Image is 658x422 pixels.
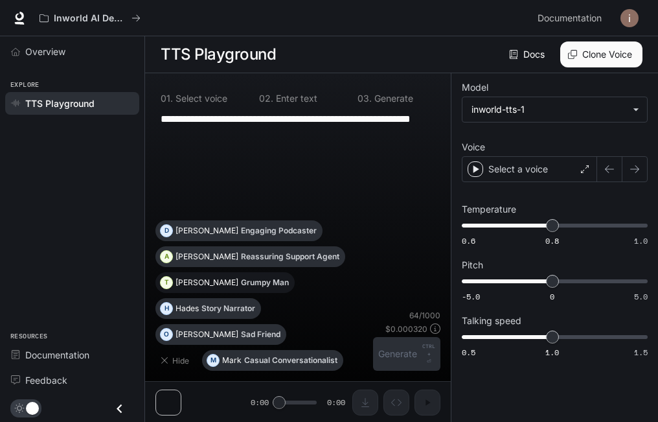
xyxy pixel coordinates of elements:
[241,331,280,338] p: Sad Friend
[155,246,345,267] button: A[PERSON_NAME]Reassuring Support Agent
[202,350,343,371] button: MMarkCasual Conversationalist
[161,298,172,319] div: H
[462,97,647,122] div: inworld-tts-1
[25,348,89,362] span: Documentation
[634,347,648,358] span: 1.5
[5,92,139,115] a: TTS Playground
[545,235,559,246] span: 0.8
[241,227,317,235] p: Engaging Podcaster
[26,401,39,415] span: Dark mode toggle
[25,97,95,110] span: TTS Playground
[34,5,146,31] button: All workspaces
[54,13,126,24] p: Inworld AI Demos
[620,9,639,27] img: User avatar
[176,227,238,235] p: [PERSON_NAME]
[634,291,648,302] span: 5.0
[634,235,648,246] span: 1.0
[176,279,238,287] p: [PERSON_NAME]
[161,272,172,293] div: T
[462,143,485,152] p: Voice
[155,324,286,345] button: O[PERSON_NAME]Sad Friend
[385,323,427,334] p: $ 0.000320
[372,94,413,103] p: Generate
[532,5,611,31] a: Documentation
[560,41,642,67] button: Clone Voice
[5,344,139,366] a: Documentation
[155,272,295,293] button: T[PERSON_NAME]Grumpy Man
[488,163,548,176] p: Select a voice
[241,279,289,287] p: Grumpy Man
[357,94,372,103] p: 0 3 .
[176,253,238,261] p: [PERSON_NAME]
[155,220,323,241] button: D[PERSON_NAME]Engaging Podcaster
[176,305,199,312] p: Hades
[222,357,242,364] p: Mark
[462,316,521,325] p: Talking speed
[201,305,255,312] p: Story Narrator
[462,83,488,92] p: Model
[471,103,626,116] div: inworld-tts-1
[244,357,337,364] p: Casual Conversationalist
[173,94,227,103] p: Select voice
[176,331,238,338] p: [PERSON_NAME]
[25,45,65,58] span: Overview
[105,395,134,422] button: Close drawer
[25,373,67,387] span: Feedback
[462,261,483,270] p: Pitch
[617,5,642,31] button: User avatar
[161,246,172,267] div: A
[161,94,173,103] p: 0 1 .
[506,41,550,67] a: Docs
[155,350,197,371] button: Hide
[5,40,139,63] a: Overview
[5,369,139,392] a: Feedback
[161,220,172,241] div: D
[550,291,554,302] span: 0
[161,324,172,345] div: O
[259,94,273,103] p: 0 2 .
[462,291,480,302] span: -5.0
[207,350,219,371] div: M
[161,41,276,67] h1: TTS Playground
[273,94,317,103] p: Enter text
[241,253,339,261] p: Reassuring Support Agent
[462,235,475,246] span: 0.6
[462,205,516,214] p: Temperature
[155,298,261,319] button: HHadesStory Narrator
[462,347,475,358] span: 0.5
[538,10,602,27] span: Documentation
[545,347,559,358] span: 1.0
